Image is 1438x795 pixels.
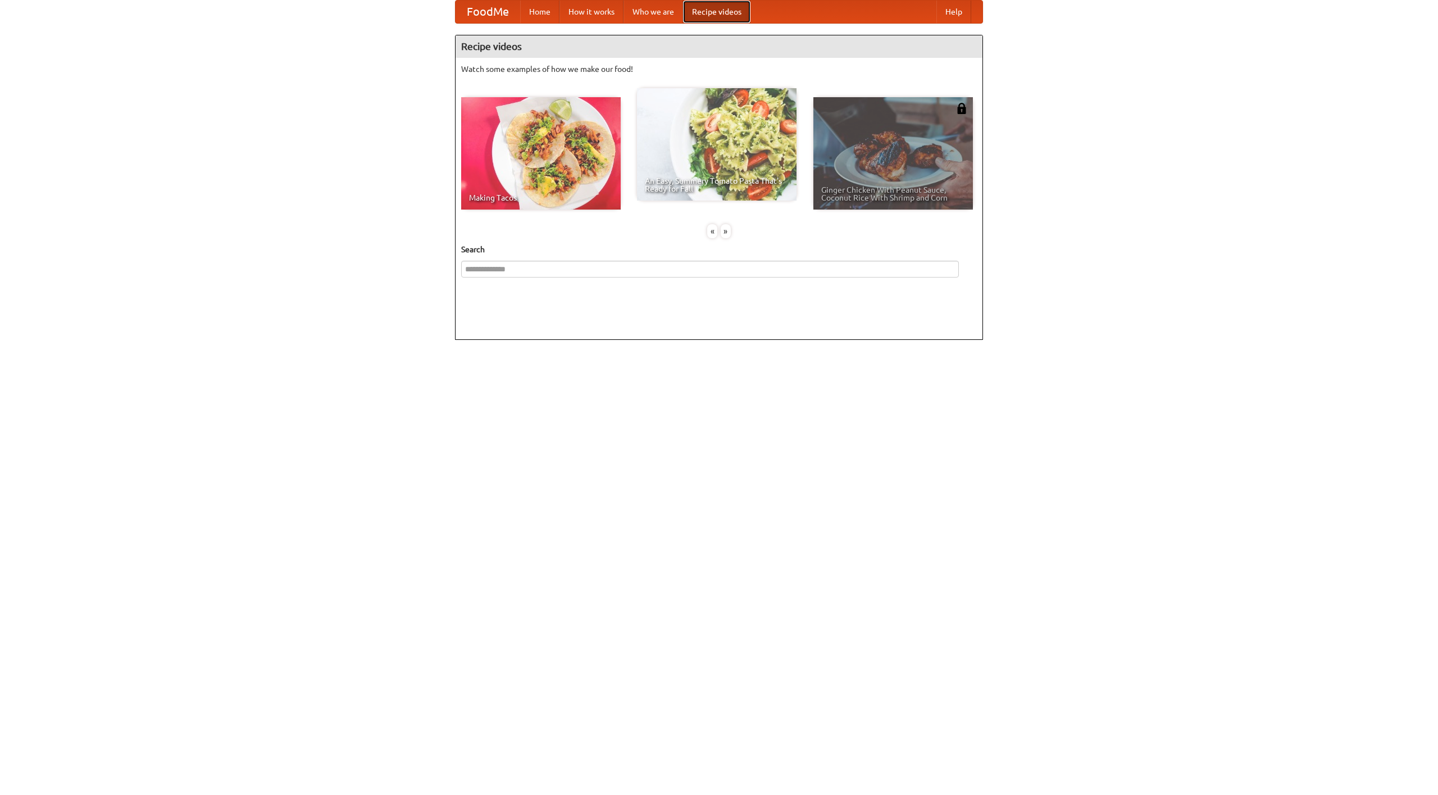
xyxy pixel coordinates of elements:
div: « [707,224,717,238]
h5: Search [461,244,977,255]
p: Watch some examples of how we make our food! [461,63,977,75]
span: An Easy, Summery Tomato Pasta That's Ready for Fall [645,177,789,193]
a: FoodMe [456,1,520,23]
a: Home [520,1,559,23]
a: Making Tacos [461,97,621,210]
div: » [721,224,731,238]
span: Making Tacos [469,194,613,202]
img: 483408.png [956,103,967,114]
a: An Easy, Summery Tomato Pasta That's Ready for Fall [637,88,797,201]
a: How it works [559,1,624,23]
a: Recipe videos [683,1,750,23]
a: Help [936,1,971,23]
h4: Recipe videos [456,35,982,58]
a: Who we are [624,1,683,23]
